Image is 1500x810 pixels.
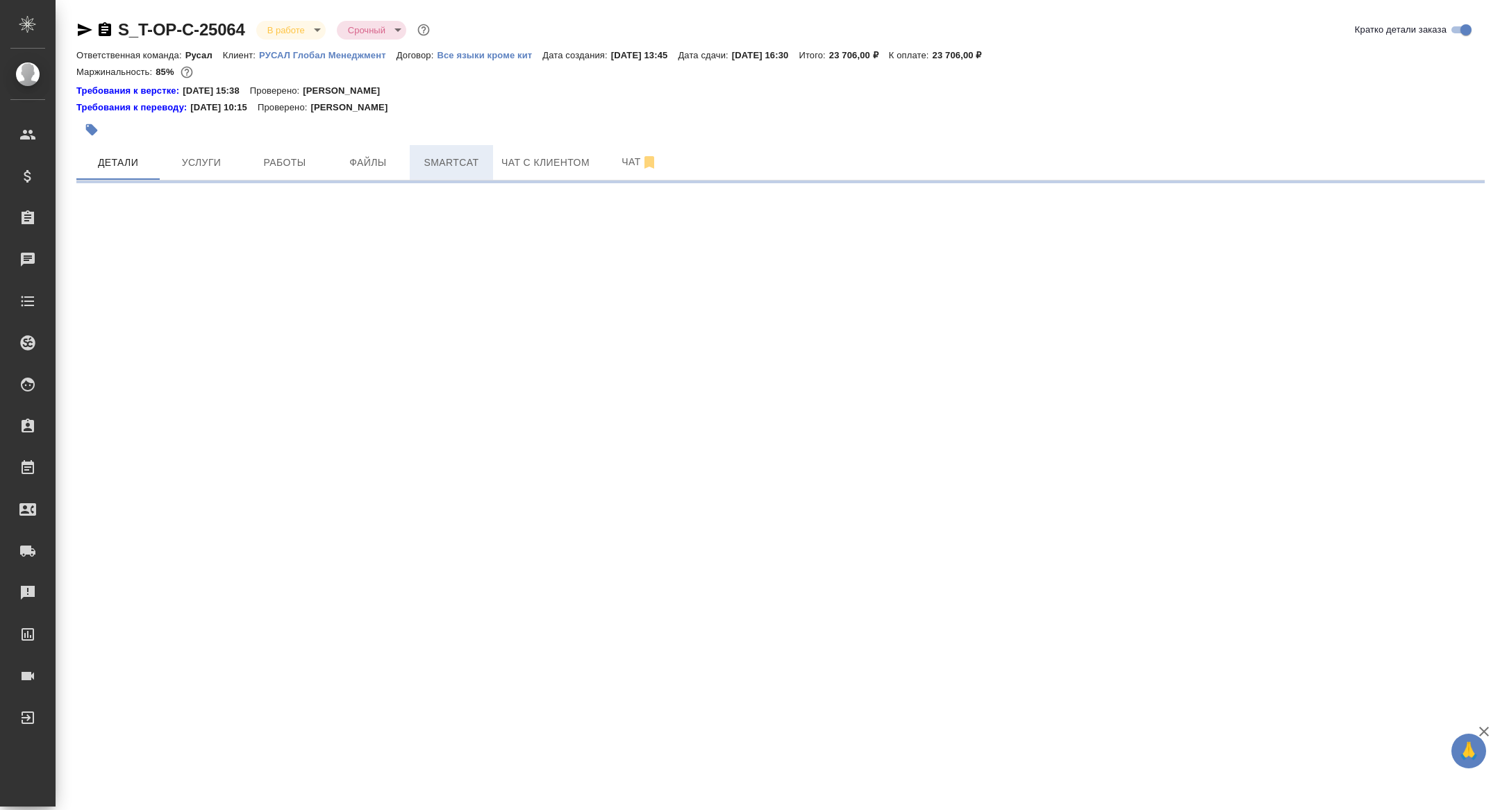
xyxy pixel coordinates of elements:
p: [DATE] 13:45 [611,50,678,60]
span: 🙏 [1457,736,1481,766]
span: Детали [85,154,151,171]
svg: Отписаться [641,154,658,171]
button: Срочный [344,24,390,36]
button: В работе [263,24,309,36]
p: 85% [156,67,177,77]
button: Скопировать ссылку [97,22,113,38]
div: Нажми, чтобы открыть папку с инструкцией [76,84,183,98]
p: К оплате: [889,50,933,60]
span: Кратко детали заказа [1355,23,1447,37]
button: Доп статусы указывают на важность/срочность заказа [415,21,433,39]
a: S_T-OP-C-25064 [118,20,245,39]
p: 23 706,00 ₽ [829,50,889,60]
p: [DATE] 15:38 [183,84,250,98]
p: Итого: [799,50,828,60]
span: Чат с клиентом [501,154,590,171]
div: Нажми, чтобы открыть папку с инструкцией [76,101,190,115]
p: Проверено: [250,84,303,98]
span: Работы [251,154,318,171]
button: Добавить тэг [76,115,107,145]
button: Скопировать ссылку для ЯМессенджера [76,22,93,38]
span: Чат [606,153,673,171]
button: 3000.00 RUB; [178,63,196,81]
p: Маржинальность: [76,67,156,77]
p: [DATE] 10:15 [190,101,258,115]
p: Проверено: [258,101,311,115]
a: Все языки кроме кит [437,49,542,60]
span: Файлы [335,154,401,171]
button: 🙏 [1451,734,1486,768]
p: Дата создания: [542,50,610,60]
p: Русал [185,50,223,60]
p: Клиент: [223,50,259,60]
p: РУСАЛ Глобал Менеджмент [259,50,397,60]
p: Договор: [397,50,437,60]
p: Ответственная команда: [76,50,185,60]
a: Требования к верстке: [76,84,183,98]
a: РУСАЛ Глобал Менеджмент [259,49,397,60]
p: Все языки кроме кит [437,50,542,60]
div: В работе [337,21,406,40]
p: 23 706,00 ₽ [933,50,992,60]
p: [PERSON_NAME] [310,101,398,115]
span: Услуги [168,154,235,171]
p: [DATE] 16:30 [732,50,799,60]
span: Smartcat [418,154,485,171]
a: Требования к переводу: [76,101,190,115]
p: Дата сдачи: [678,50,731,60]
p: [PERSON_NAME] [303,84,390,98]
div: В работе [256,21,326,40]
